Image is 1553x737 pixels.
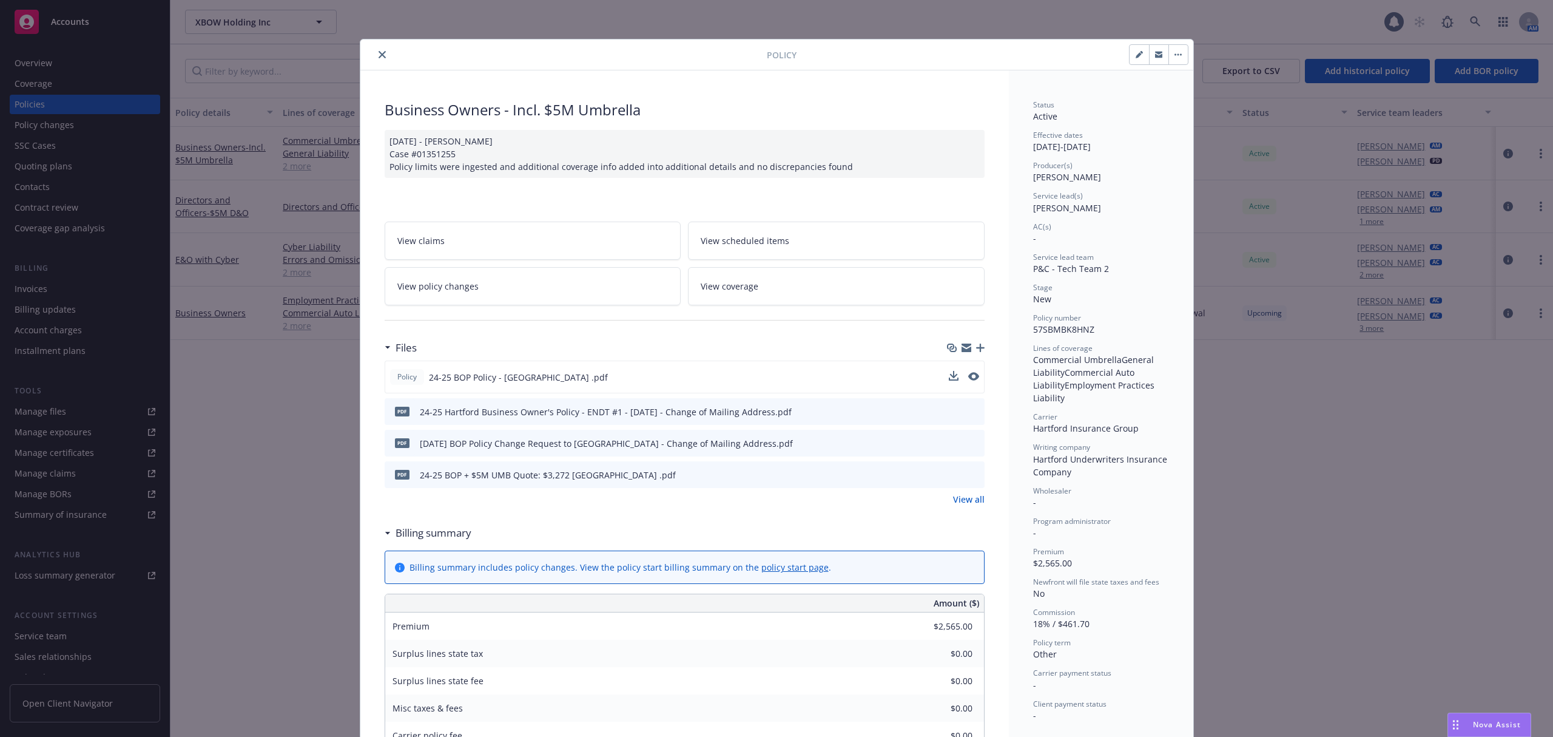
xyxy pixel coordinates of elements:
span: pdf [395,470,409,479]
a: View policy changes [385,267,681,305]
span: Active [1033,110,1057,122]
button: download file [949,406,959,418]
span: Status [1033,100,1054,110]
span: Hartford Underwriters Insurance Company [1033,453,1170,478]
span: Service lead(s) [1033,191,1083,201]
a: View all [953,493,985,506]
span: Nova Assist [1473,719,1521,730]
span: P&C - Tech Team 2 [1033,263,1109,274]
a: View coverage [688,267,985,305]
div: Billing summary [385,525,471,541]
span: [PERSON_NAME] [1033,171,1101,183]
span: Lines of coverage [1033,343,1093,353]
h3: Files [396,340,417,356]
button: download file [949,371,958,381]
span: - [1033,233,1036,244]
button: preview file [968,372,979,381]
span: Carrier [1033,412,1057,422]
span: Writing company [1033,442,1090,452]
div: Business Owners - Incl. $5M Umbrella [385,100,985,120]
span: Premium [392,620,430,632]
span: Producer(s) [1033,160,1073,171]
span: Policy [395,372,419,382]
span: Stage [1033,282,1053,293]
span: Program administrator [1033,516,1111,526]
span: $2,565.00 [1033,557,1072,569]
button: Nova Assist [1447,713,1531,737]
span: New [1033,293,1051,305]
input: 0.00 [901,645,980,663]
a: View claims [385,222,681,260]
span: - [1033,679,1036,691]
div: Files [385,340,417,356]
span: Effective dates [1033,130,1083,140]
button: download file [949,437,959,450]
span: Commercial Auto Liability [1033,367,1137,391]
span: Hartford Insurance Group [1033,423,1139,434]
span: Surplus lines state fee [392,675,483,687]
span: General Liability [1033,354,1156,378]
span: Policy [767,49,797,61]
span: No [1033,588,1045,599]
div: [DATE] - [DATE] [1033,130,1169,153]
span: Other [1033,648,1057,660]
span: Newfront will file state taxes and fees [1033,577,1159,587]
span: Service lead team [1033,252,1094,262]
span: Policy term [1033,637,1071,648]
span: - [1033,527,1036,538]
div: [DATE] - [PERSON_NAME] Case #01351255 Policy limits were ingested and additional coverage info ad... [385,130,985,178]
span: Wholesaler [1033,486,1071,496]
div: Billing summary includes policy changes. View the policy start billing summary on the . [409,561,831,574]
span: View coverage [701,280,758,293]
span: View scheduled items [701,234,789,247]
div: 24-25 BOP + $5M UMB Quote: $3,272 [GEOGRAPHIC_DATA] .pdf [420,469,676,481]
div: Drag to move [1448,713,1463,736]
button: download file [949,469,959,481]
input: 0.00 [901,672,980,690]
span: 24-25 BOP Policy - [GEOGRAPHIC_DATA] .pdf [429,371,608,384]
span: View claims [397,234,445,247]
span: View policy changes [397,280,479,293]
span: Carrier payment status [1033,668,1111,678]
input: 0.00 [901,617,980,636]
button: download file [949,371,958,384]
span: AC(s) [1033,222,1051,232]
div: 24-25 Hartford Business Owner's Policy - ENDT #1 - [DATE] - Change of Mailing Address.pdf [420,406,792,418]
span: [PERSON_NAME] [1033,202,1101,214]
span: 18% / $461.70 [1033,618,1090,630]
span: Commission [1033,607,1075,617]
span: Misc taxes & fees [392,702,463,714]
span: Commercial Umbrella [1033,354,1122,365]
span: Policy number [1033,313,1081,323]
span: Surplus lines state tax [392,648,483,659]
span: pdf [395,407,409,416]
span: Client payment status [1033,699,1107,709]
h3: Billing summary [396,525,471,541]
span: - [1033,497,1036,508]
span: Employment Practices Liability [1033,379,1157,404]
button: preview file [968,371,979,384]
a: View scheduled items [688,222,985,260]
span: Amount ($) [934,597,979,610]
button: preview file [969,406,980,418]
button: preview file [969,437,980,450]
span: 57SBMBK8HNZ [1033,324,1094,335]
input: 0.00 [901,699,980,718]
span: pdf [395,438,409,447]
span: - [1033,710,1036,721]
button: close [375,47,389,62]
span: Premium [1033,546,1064,557]
div: [DATE] BOP Policy Change Request to [GEOGRAPHIC_DATA] - Change of Mailing Address.pdf [420,437,793,450]
a: policy start page [761,562,829,573]
button: preview file [969,469,980,481]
